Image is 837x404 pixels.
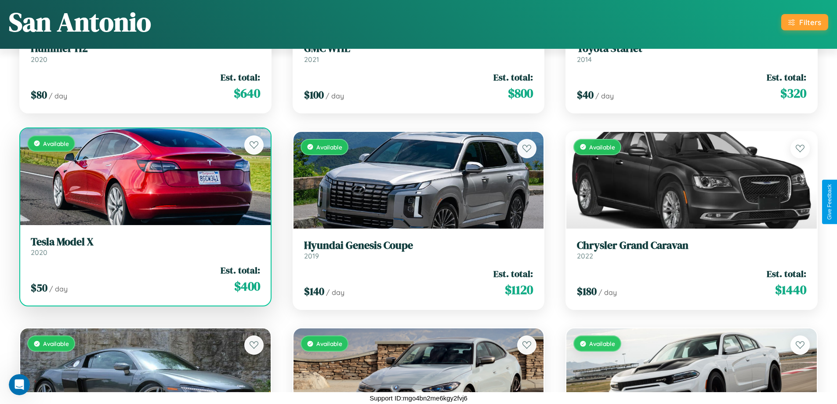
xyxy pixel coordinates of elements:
[49,91,67,100] span: / day
[826,184,833,220] div: Give Feedback
[595,91,614,100] span: / day
[767,71,806,84] span: Est. total:
[304,239,533,261] a: Hyundai Genesis Coupe2019
[31,248,47,257] span: 2020
[577,87,594,102] span: $ 40
[508,84,533,102] span: $ 800
[234,277,260,295] span: $ 400
[577,42,806,64] a: Toyota Starlet2014
[304,251,319,260] span: 2019
[31,42,260,64] a: Hummer H22020
[577,284,597,298] span: $ 180
[31,280,47,295] span: $ 50
[775,281,806,298] span: $ 1440
[493,267,533,280] span: Est. total:
[31,236,260,248] h3: Tesla Model X
[326,288,344,297] span: / day
[799,18,821,27] div: Filters
[31,42,260,55] h3: Hummer H2
[304,87,324,102] span: $ 100
[49,284,68,293] span: / day
[304,55,319,64] span: 2021
[577,55,592,64] span: 2014
[9,374,30,395] iframe: Intercom live chat
[598,288,617,297] span: / day
[577,42,806,55] h3: Toyota Starlet
[577,239,806,261] a: Chrysler Grand Caravan2022
[577,251,593,260] span: 2022
[304,42,533,55] h3: GMC WHL
[589,340,615,347] span: Available
[493,71,533,84] span: Est. total:
[316,143,342,151] span: Available
[505,281,533,298] span: $ 1120
[304,284,324,298] span: $ 140
[304,239,533,252] h3: Hyundai Genesis Coupe
[43,340,69,347] span: Available
[221,264,260,277] span: Est. total:
[577,239,806,252] h3: Chrysler Grand Caravan
[370,392,467,404] p: Support ID: mgo4bn2me6kgy2fvj6
[326,91,344,100] span: / day
[43,140,69,147] span: Available
[31,87,47,102] span: $ 80
[304,42,533,64] a: GMC WHL2021
[781,14,828,30] button: Filters
[31,236,260,257] a: Tesla Model X2020
[31,55,47,64] span: 2020
[234,84,260,102] span: $ 640
[767,267,806,280] span: Est. total:
[780,84,806,102] span: $ 320
[221,71,260,84] span: Est. total:
[9,4,151,40] h1: San Antonio
[316,340,342,347] span: Available
[589,143,615,151] span: Available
